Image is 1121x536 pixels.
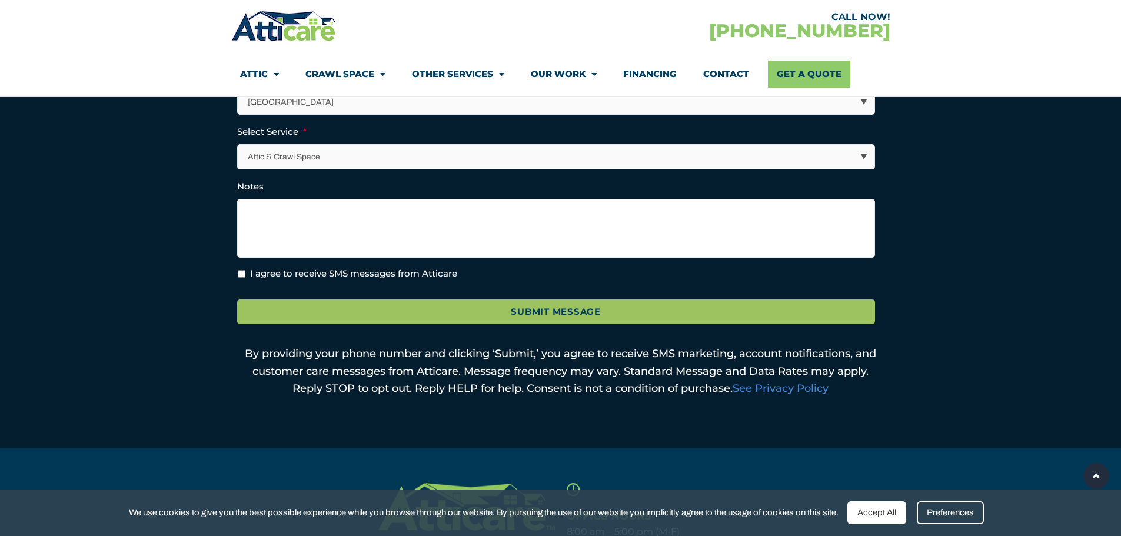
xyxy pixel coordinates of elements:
a: Our Work [531,61,597,88]
a: Other Services [412,61,504,88]
label: I agree to receive SMS messages from Atticare [250,267,457,281]
a: Crawl Space [305,61,385,88]
a: Attic [240,61,279,88]
input: Submit Message [237,299,875,325]
a: Get A Quote [768,61,850,88]
nav: Menu [240,61,882,88]
span: We use cookies to give you the best possible experience while you browse through our website. By ... [129,505,839,520]
a: Financing [623,61,677,88]
div: CALL NOW! [561,12,890,22]
p: By providing your phone number and clicking ‘Submit,’ you agree to receive SMS marketing, account... [237,345,884,398]
div: Accept All [847,501,906,524]
div: Preferences [917,501,984,524]
a: See Privacy Policy [733,382,829,395]
label: Select Service [237,126,307,138]
label: Notes [237,181,264,192]
a: Contact [703,61,749,88]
